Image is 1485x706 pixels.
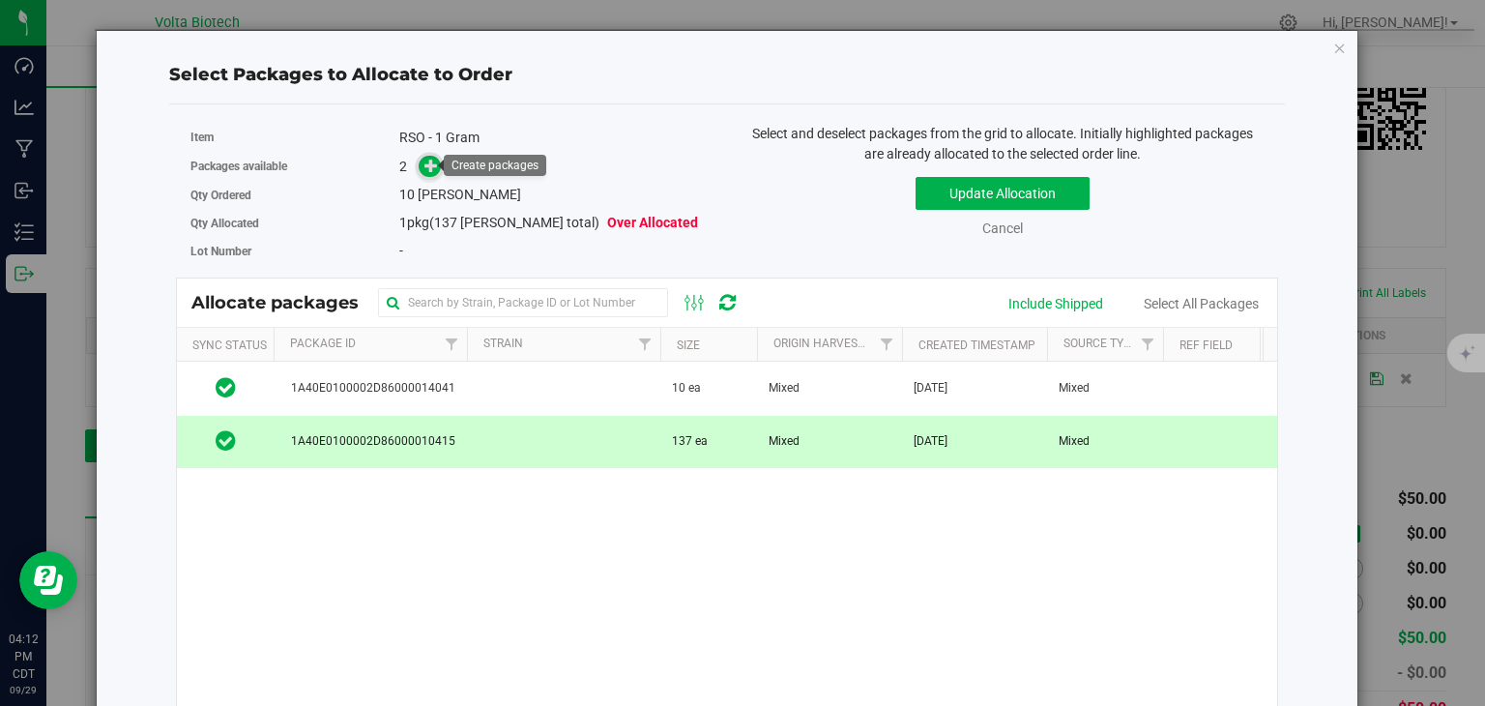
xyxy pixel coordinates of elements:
[418,187,521,202] span: [PERSON_NAME]
[378,288,668,317] input: Search by Strain, Package ID or Lot Number
[190,187,399,204] label: Qty Ordered
[752,126,1253,162] span: Select and deselect packages from the grid to allocate. Initially highlighted packages are alread...
[284,432,455,451] span: 1A40E0100002D86000010415
[216,374,236,401] span: In Sync
[1179,338,1233,352] a: Ref Field
[399,187,415,202] span: 10
[399,215,698,230] span: pkg
[769,379,800,397] span: Mixed
[773,337,871,350] a: Origin Harvests
[1008,294,1103,314] div: Include Shipped
[435,328,467,361] a: Filter
[429,215,599,230] span: (137 [PERSON_NAME] total)
[672,432,708,451] span: 137 ea
[1144,296,1259,311] a: Select All Packages
[1059,379,1090,397] span: Mixed
[1131,328,1163,361] a: Filter
[914,379,947,397] span: [DATE]
[914,432,947,451] span: [DATE]
[190,129,399,146] label: Item
[982,221,1023,236] a: Cancel
[870,328,902,361] a: Filter
[769,432,800,451] span: Mixed
[284,379,455,397] span: 1A40E0100002D86000014041
[399,243,403,258] span: -
[399,128,713,148] div: RSO - 1 Gram
[169,62,1285,88] div: Select Packages to Allocate to Order
[19,551,77,609] iframe: Resource center
[483,337,523,350] a: Strain
[628,328,660,361] a: Filter
[1059,432,1090,451] span: Mixed
[190,158,399,175] label: Packages available
[607,215,698,230] span: Over Allocated
[216,427,236,455] span: In Sync
[290,337,356,350] a: Package Id
[190,215,399,232] label: Qty Allocated
[918,338,1035,352] a: Created Timestamp
[1063,337,1138,350] a: Source Type
[677,338,700,352] a: Size
[451,159,539,172] div: Create packages
[191,292,378,313] span: Allocate packages
[399,159,407,174] span: 2
[192,338,267,352] a: Sync Status
[916,177,1090,210] button: Update Allocation
[190,243,399,260] label: Lot Number
[672,379,701,397] span: 10 ea
[399,215,407,230] span: 1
